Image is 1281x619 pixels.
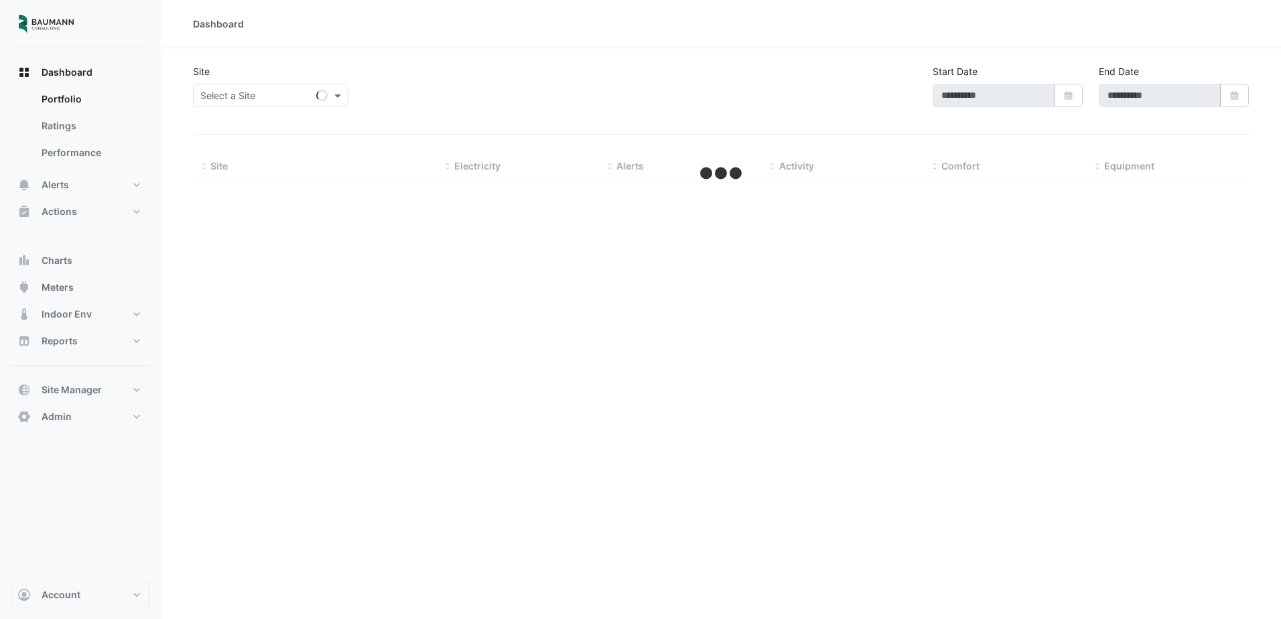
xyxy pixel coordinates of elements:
div: Dashboard [193,17,244,31]
a: Performance [31,139,150,166]
span: Admin [42,410,72,423]
span: Indoor Env [42,307,92,321]
button: Account [11,581,150,608]
button: Actions [11,198,150,225]
button: Indoor Env [11,301,150,328]
span: Alerts [42,178,69,192]
div: Dashboard [11,86,150,171]
app-icon: Charts [17,254,31,267]
span: Site Manager [42,383,102,397]
span: Reports [42,334,78,348]
span: Actions [42,205,77,218]
app-icon: Reports [17,334,31,348]
a: Ratings [31,113,150,139]
button: Meters [11,274,150,301]
a: Portfolio [31,86,150,113]
img: Company Logo [16,11,76,38]
span: Site [210,160,228,171]
button: Admin [11,403,150,430]
span: Electricity [454,160,500,171]
span: Activity [779,160,814,171]
span: Charts [42,254,72,267]
span: Equipment [1104,160,1154,171]
button: Charts [11,247,150,274]
app-icon: Meters [17,281,31,294]
button: Site Manager [11,376,150,403]
label: Start Date [933,64,977,78]
span: Account [42,588,80,602]
button: Reports [11,328,150,354]
app-icon: Indoor Env [17,307,31,321]
span: Alerts [616,160,644,171]
button: Dashboard [11,59,150,86]
app-icon: Admin [17,410,31,423]
app-icon: Site Manager [17,383,31,397]
span: Meters [42,281,74,294]
app-icon: Dashboard [17,66,31,79]
span: Dashboard [42,66,92,79]
button: Alerts [11,171,150,198]
label: Site [193,64,210,78]
span: Comfort [941,160,980,171]
app-icon: Alerts [17,178,31,192]
label: End Date [1099,64,1139,78]
app-icon: Actions [17,205,31,218]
